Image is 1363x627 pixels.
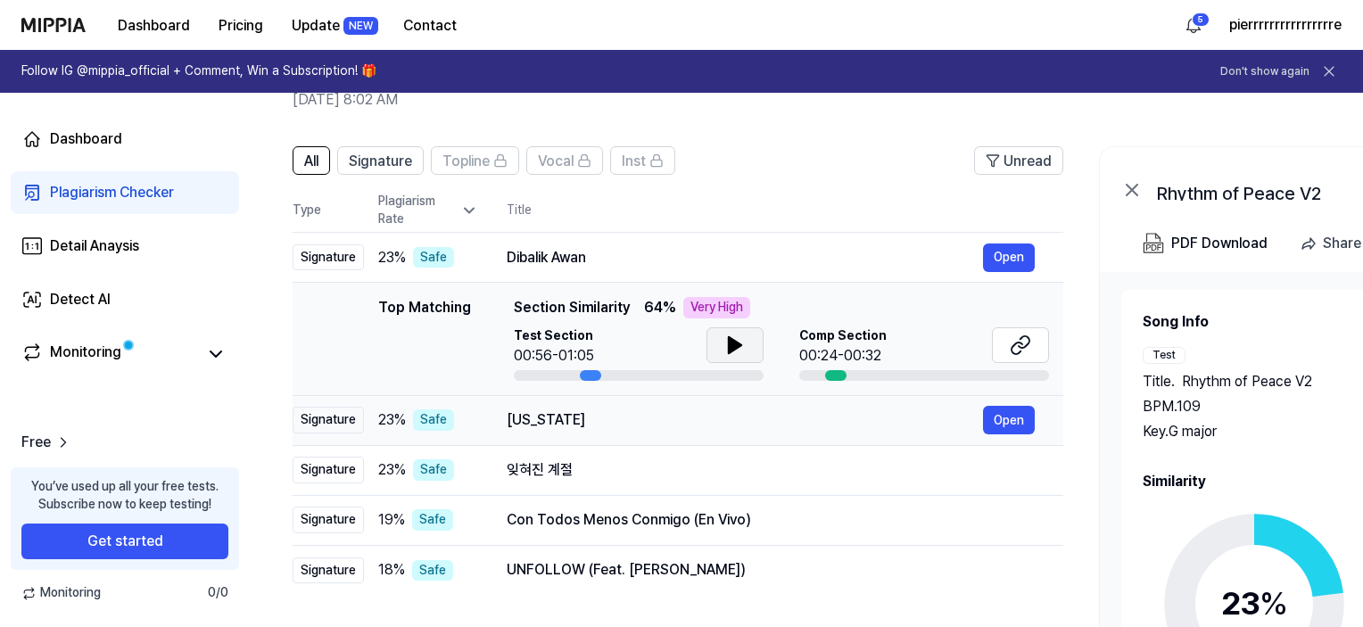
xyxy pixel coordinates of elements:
button: All [293,146,330,175]
a: Monitoring [21,342,196,367]
div: Dibalik Awan [507,247,983,268]
div: Share [1323,232,1361,255]
div: Signature [293,457,364,483]
div: Monitoring [50,342,121,367]
button: pierrrrrrrrrrrrrrrre [1229,14,1342,36]
div: Safe [413,247,454,268]
span: Vocal [538,151,574,172]
div: Con Todos Menos Conmigo (En Vivo) [507,509,1035,531]
button: Topline [431,146,519,175]
button: Don't show again [1220,64,1309,79]
button: Get started [21,524,228,559]
div: Safe [413,459,454,481]
div: Test [1143,347,1185,364]
div: Key. G major [1143,421,1363,442]
span: Title . [1143,371,1175,392]
button: Vocal [526,146,603,175]
a: Free [21,432,72,453]
div: 00:56-01:05 [514,345,594,367]
span: 0 / 0 [208,584,228,602]
button: Signature [337,146,424,175]
div: You’ve used up all your free tests. Subscribe now to keep testing! [31,478,219,513]
a: Detail Anaysis [11,225,239,268]
span: 64 % [644,297,676,318]
button: Open [983,406,1035,434]
div: Dashboard [50,128,122,150]
button: UpdateNEW [277,8,389,44]
div: Detect AI [50,289,111,310]
div: Signature [293,557,364,584]
div: NEW [343,17,378,35]
span: % [1260,584,1288,623]
div: 5 [1192,12,1210,27]
div: Plagiarism Checker [50,182,174,203]
div: PDF Download [1171,232,1268,255]
button: Contact [389,8,471,44]
img: logo [21,18,86,32]
span: 23 % [378,247,406,268]
div: BPM. 109 [1143,396,1363,417]
span: Monitoring [21,584,101,602]
div: Signature [293,507,364,533]
th: Type [293,189,364,233]
div: 잊혀진 계절 [507,459,1035,481]
img: PDF Download [1143,233,1164,254]
button: PDF Download [1139,226,1271,261]
a: Detect AI [11,278,239,321]
span: 23 % [378,409,406,431]
span: Signature [349,151,412,172]
div: Plagiarism Rate [378,193,478,227]
div: Very High [683,297,750,318]
div: Safe [412,509,453,531]
div: Safe [412,560,453,582]
button: Dashboard [103,8,204,44]
span: Unread [1004,151,1052,172]
div: Signature [293,244,364,271]
button: Pricing [204,8,277,44]
span: Comp Section [799,327,887,345]
span: Rhythm of Peace V2 [1182,371,1312,392]
div: Safe [413,409,454,431]
img: 알림 [1183,14,1204,36]
div: Top Matching [378,297,471,381]
span: 23 % [378,459,406,481]
button: 알림5 [1179,11,1208,39]
div: 00:24-00:32 [799,345,887,367]
span: All [304,151,318,172]
span: Free [21,432,51,453]
div: Detail Anaysis [50,235,139,257]
span: 18 % [378,559,405,581]
a: UpdateNEW [277,1,389,50]
div: Signature [293,407,364,433]
span: 19 % [378,509,405,531]
span: Inst [622,151,646,172]
span: Test Section [514,327,594,345]
span: Topline [442,151,490,172]
a: Dashboard [11,118,239,161]
h2: [DATE] 8:02 AM [293,89,1226,111]
div: [US_STATE] [507,409,983,431]
button: Inst [610,146,675,175]
th: Title [507,189,1063,232]
button: Open [983,243,1035,272]
h1: Follow IG @mippia_official + Comment, Win a Subscription! 🎁 [21,62,376,80]
div: UNFOLLOW (Feat. [PERSON_NAME]) [507,559,1035,581]
span: Section Similarity [514,297,630,318]
a: Plagiarism Checker [11,171,239,214]
button: Unread [974,146,1063,175]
